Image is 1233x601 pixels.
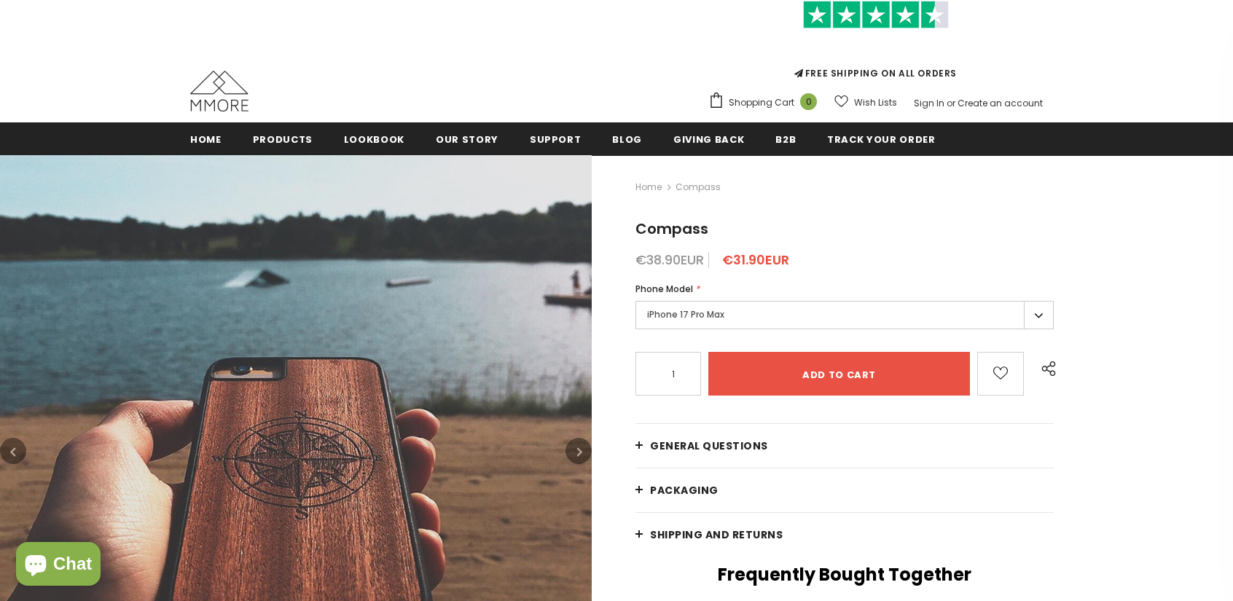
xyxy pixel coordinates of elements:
a: Shopping Cart 0 [708,92,824,114]
a: B2B [775,122,796,155]
span: PACKAGING [650,483,719,498]
a: Create an account [958,97,1043,109]
a: Track your order [827,122,935,155]
a: Wish Lists [834,90,897,115]
span: support [530,133,582,146]
a: Lookbook [344,122,404,155]
span: Products [253,133,313,146]
img: MMORE Cases [190,71,248,111]
label: iPhone 17 Pro Max [635,301,1054,329]
a: Giving back [673,122,744,155]
h2: Frequently Bought Together [635,564,1054,586]
span: Compass [635,219,708,239]
span: Home [190,133,222,146]
a: Our Story [436,122,498,155]
span: FREE SHIPPING ON ALL ORDERS [708,7,1043,79]
a: PACKAGING [635,468,1054,512]
span: Wish Lists [854,95,897,110]
span: Blog [612,133,642,146]
span: Lookbook [344,133,404,146]
iframe: Customer reviews powered by Trustpilot [708,28,1043,66]
span: Compass [676,178,721,196]
span: or [947,97,955,109]
span: Phone Model [635,283,693,295]
span: Giving back [673,133,744,146]
span: €31.90EUR [722,251,789,269]
span: Track your order [827,133,935,146]
a: Products [253,122,313,155]
span: Shopping Cart [729,95,794,110]
a: General Questions [635,424,1054,468]
span: 0 [800,93,817,110]
span: Our Story [436,133,498,146]
input: Add to cart [708,352,970,396]
span: €38.90EUR [635,251,704,269]
span: B2B [775,133,796,146]
a: Sign In [914,97,944,109]
a: Blog [612,122,642,155]
a: Home [635,178,662,196]
a: Shipping and returns [635,513,1054,557]
img: Trust Pilot Stars [803,1,949,29]
inbox-online-store-chat: Shopify online store chat [12,542,105,589]
span: General Questions [650,439,768,453]
a: Home [190,122,222,155]
span: Shipping and returns [650,527,783,542]
a: support [530,122,582,155]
